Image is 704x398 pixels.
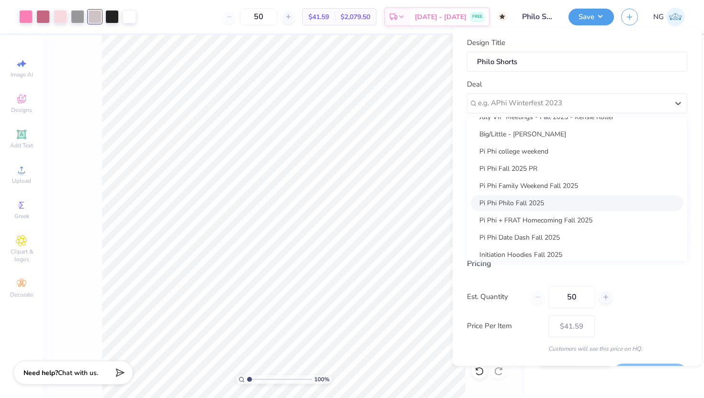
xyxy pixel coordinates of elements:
div: Big/Little - [PERSON_NAME] [471,126,683,142]
div: Pricing [467,257,687,269]
div: Pi Phi + FRAT Homecoming Fall 2025 [471,212,683,228]
button: Save [568,9,614,25]
span: 100 % [314,375,329,384]
label: Price Per Item [467,321,541,332]
label: Design Title [467,37,505,48]
input: – – [240,8,277,25]
div: Customers will see this price on HQ. [467,344,687,353]
span: $2,079.50 [341,12,370,22]
input: – – [548,286,595,308]
div: July VIP Meetings - Fall 2025 - Kensie Roller [471,109,683,124]
span: Designs [11,106,32,114]
span: $41.59 [308,12,329,22]
span: Add Text [10,142,33,149]
div: Pi Phi Fall 2025 PR [471,160,683,176]
span: NG [653,11,664,22]
label: Deal [467,79,482,90]
div: Pi Phi Family Weekend Fall 2025 [471,177,683,193]
input: Untitled Design [514,7,561,26]
span: Greek [14,212,29,220]
div: Initiation Hoodies Fall 2025 [471,246,683,262]
a: NG [653,8,685,26]
strong: Need help? [23,368,58,377]
label: Est. Quantity [467,291,524,302]
div: Pi Phi Date Dash Fall 2025 [471,229,683,245]
span: Clipart & logos [5,248,38,263]
span: Decorate [10,291,33,298]
span: Upload [12,177,31,185]
span: Chat with us. [58,368,98,377]
img: Nola Gabbard [666,8,685,26]
span: FREE [472,13,482,20]
div: Pi Phi Philo Fall 2025 [471,195,683,210]
span: [DATE] - [DATE] [415,12,466,22]
span: Image AI [11,71,33,78]
div: Pi Phi college weekend [471,143,683,159]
